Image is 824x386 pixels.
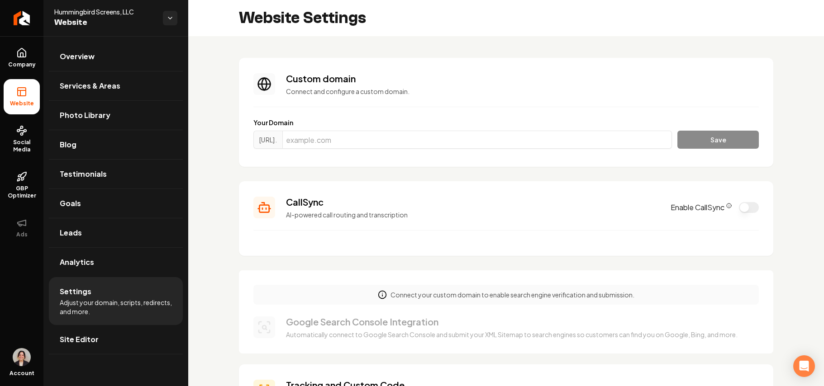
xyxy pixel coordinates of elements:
span: Website [6,100,38,107]
img: Brisa Leon [13,348,31,366]
a: Services & Areas [49,71,183,100]
span: Analytics [60,257,94,268]
span: Services & Areas [60,80,120,91]
a: GBP Optimizer [4,164,40,207]
p: Connect and configure a custom domain. [286,87,759,96]
p: Connect your custom domain to enable search engine verification and submission. [391,290,634,299]
button: Open user button [13,348,31,366]
span: [URL]. [253,131,282,149]
span: Company [5,61,39,68]
h3: CallSync [286,196,660,208]
input: example.com [282,131,672,149]
span: Adjust your domain, scripts, redirects, and more. [60,298,172,316]
a: Testimonials [49,160,183,188]
h2: Website Settings [239,9,366,27]
a: Analytics [49,248,183,277]
span: Goals [60,198,81,209]
span: Settings [60,286,91,297]
a: Site Editor [49,325,183,354]
span: Overview [60,51,95,62]
a: Overview [49,42,183,71]
a: Blog [49,130,183,159]
span: Social Media [4,139,40,153]
a: Company [4,40,40,75]
span: Photo Library [60,110,110,121]
span: Hummingbird Screens, LLC [54,7,156,16]
a: Photo Library [49,101,183,130]
p: AI-powered call routing and transcription [286,210,660,219]
span: Account [10,370,34,377]
span: Ads [13,231,31,238]
span: Website [54,16,156,29]
img: Rebolt Logo [14,11,30,25]
button: CallSync Info [726,203,732,208]
label: Your Domain [253,118,759,127]
h3: Google Search Console Integration [286,315,738,328]
button: Ads [4,210,40,245]
a: Leads [49,218,183,247]
span: GBP Optimizer [4,185,40,199]
div: Open Intercom Messenger [793,355,815,377]
h3: Custom domain [286,72,759,85]
span: Site Editor [60,334,99,345]
span: Blog [60,139,76,150]
label: Enable CallSync [671,202,732,213]
a: Social Media [4,118,40,160]
a: Goals [49,189,183,218]
span: Testimonials [60,169,107,179]
span: Leads [60,227,82,238]
p: Automatically connect to Google Search Console and submit your XML Sitemap to search engines so c... [286,330,738,339]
